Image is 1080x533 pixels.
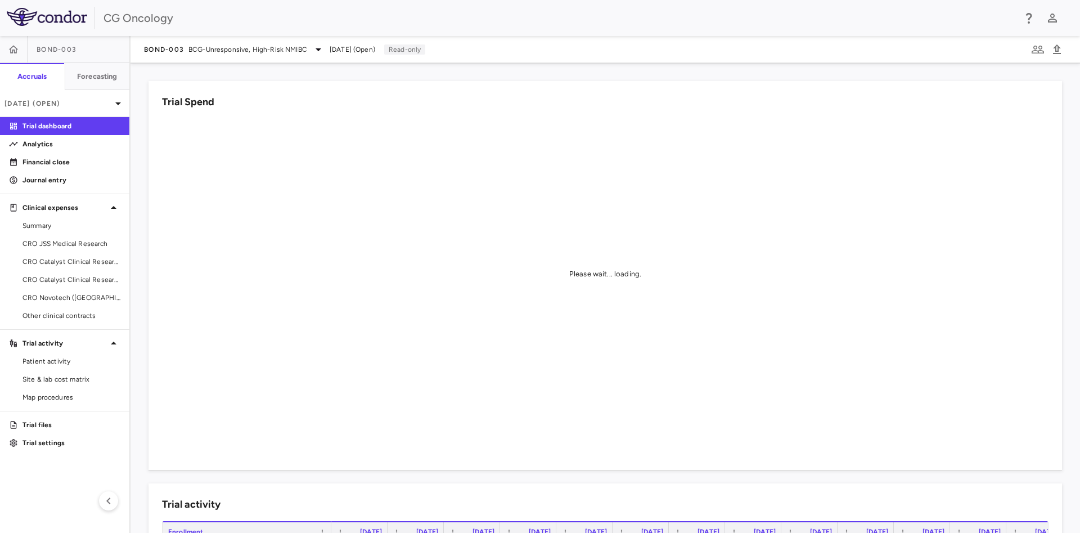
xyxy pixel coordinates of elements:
div: Please wait... loading. [569,269,641,279]
p: Trial settings [22,438,120,448]
h6: Accruals [17,71,47,82]
span: CRO Catalyst Clinical Research [22,257,120,267]
span: BOND-003 [144,45,184,54]
img: logo-full-SnFGN8VE.png [7,8,87,26]
span: CRO Novotech ([GEOGRAPHIC_DATA]) Pty Ltd [22,293,120,303]
h6: Trial activity [162,497,220,512]
p: Read-only [384,44,425,55]
div: CG Oncology [103,10,1015,26]
span: Other clinical contracts [22,311,120,321]
span: [DATE] (Open) [330,44,375,55]
p: Trial activity [22,338,107,348]
p: Analytics [22,139,120,149]
span: CRO Catalyst Clinical Research - Cohort P [22,275,120,285]
span: Map procedures [22,392,120,402]
p: Journal entry [22,175,120,185]
p: Trial files [22,420,120,430]
h6: Trial Spend [162,95,214,110]
span: Summary [22,221,120,231]
p: [DATE] (Open) [4,98,111,109]
span: BOND-003 [37,45,76,54]
p: Clinical expenses [22,203,107,213]
p: Trial dashboard [22,121,120,131]
span: Patient activity [22,356,120,366]
span: CRO JSS Medical Research [22,239,120,249]
h6: Forecasting [77,71,118,82]
p: Financial close [22,157,120,167]
span: Site & lab cost matrix [22,374,120,384]
span: BCG-Unresponsive, High-Risk NMIBC [188,44,307,55]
